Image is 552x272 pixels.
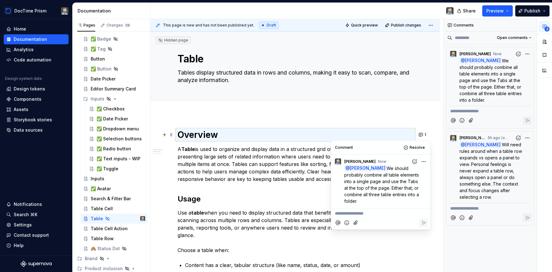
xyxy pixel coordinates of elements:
a: ✅ Selection buttons [87,134,148,144]
a: ✅ Date Picker [87,114,148,124]
div: Settings [14,222,32,228]
a: Code automation [4,55,69,65]
a: Editor Summary Card [81,84,148,94]
span: [PERSON_NAME] [459,135,485,140]
span: This page is new and has not been published yet. [163,23,254,28]
button: Add emoji [458,116,466,125]
a: ✅ Text inputs - WIP [87,154,148,164]
a: ✅ Toggle [87,164,148,174]
div: Table Cell Action [91,226,128,232]
img: Jeff [335,158,341,165]
span: Publish changes [391,23,421,28]
a: ✅ Avatar [81,184,148,194]
a: ✅ Radio button [87,144,148,154]
a: Assets [4,104,69,114]
p: Content has a clear, tabular structure (like name, status, date, or amount) [185,261,413,269]
a: ✅ Checkbox [87,104,148,114]
div: ✅ Avatar [91,186,111,192]
div: Documentation [14,36,47,42]
div: Comments [444,19,537,32]
button: Publish changes [383,21,424,30]
span: Preview [486,8,504,14]
button: Add reaction [514,50,522,58]
button: Add reaction [410,157,419,166]
div: Storybook stories [14,117,52,123]
button: Add reaction [514,134,522,142]
textarea: Tables display structured data in rows and columns, making it easy to scan, compare, and analyze ... [176,68,412,85]
div: Search & Filter Bar [91,196,131,202]
div: 🙈 Status Dot [91,245,120,252]
p: A is used to organize and display data in a structured grid of rows and columns. It’s ideal for p... [178,145,413,183]
div: Inputs [91,176,104,182]
button: Publish [515,5,550,17]
a: Table Cell Action [81,224,148,234]
span: Resolve [410,145,425,150]
button: Contact support [4,230,69,240]
span: [PERSON_NAME] [344,159,376,164]
a: Storybook stories [4,115,69,125]
div: Documentation [78,8,148,14]
button: Resolve [402,143,428,152]
a: Inputs [81,174,148,184]
span: Draft [267,23,276,28]
span: @ [344,165,387,171]
button: Search ⌘K [4,210,69,220]
button: Help [4,240,69,250]
div: Comment [335,145,353,150]
span: Open comments [497,35,528,40]
button: Quick preview [343,21,381,30]
div: Button [91,56,105,62]
div: Code automation [14,57,51,63]
button: Add emoji [458,213,466,222]
span: We should probably combine all table elements into a single page and use the Tabs at the top of t... [459,58,523,103]
div: Notifications [14,201,42,207]
button: Attach files [467,116,475,125]
a: Supernova Logo [21,261,52,267]
div: Pages [77,23,95,28]
button: Mention someone [449,116,457,125]
button: Open comments [494,33,534,42]
div: Inputs [81,94,148,104]
div: Design system data [5,76,42,81]
a: Search & Filter Bar [81,194,148,204]
button: Preview [482,5,513,17]
img: Jeff [450,135,456,141]
span: [PERSON_NAME] [465,142,501,147]
span: 2 [545,27,550,32]
div: Changes [107,23,131,28]
button: Mention someone [449,213,457,222]
div: Table [91,216,103,222]
span: We should probably combine all table elements into a single page and use the Tabs at the top of t... [344,166,420,204]
span: Publish [524,8,540,14]
div: ✅ Checkbox [97,106,125,112]
h1: Overview [178,129,413,140]
textarea: Table [176,51,412,66]
a: Table Row [81,234,148,244]
div: Brand [75,254,148,264]
div: ✅ Button [91,66,112,72]
button: Reply [419,219,428,227]
img: Jeff [446,7,454,15]
p: Use a when you need to display structured data that benefits from comparison, sorting, or scannin... [178,209,413,254]
div: Design tokens [14,86,45,92]
span: Share [463,8,476,14]
div: Data sources [14,127,43,133]
div: Home [14,26,26,32]
div: Search ⌘K [14,211,37,218]
a: Documentation [4,34,69,44]
button: Mention someone [334,219,342,227]
div: Editor Summary Card [91,86,136,92]
div: Hidden page [158,38,188,43]
div: ✅ Tag [91,46,106,52]
img: 90418a54-4231-473e-b32d-b3dd03b28af1.png [4,7,12,15]
button: Notifications [4,199,69,209]
div: ✅ Date Picker [97,116,128,122]
div: Table Cell [91,206,113,212]
button: Attach files [467,213,475,222]
a: Components [4,94,69,104]
span: Quick preview [351,23,378,28]
div: Analytics [14,46,34,53]
div: Brand [85,255,98,262]
button: Reply [523,116,531,125]
a: Date Picker [81,74,148,84]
